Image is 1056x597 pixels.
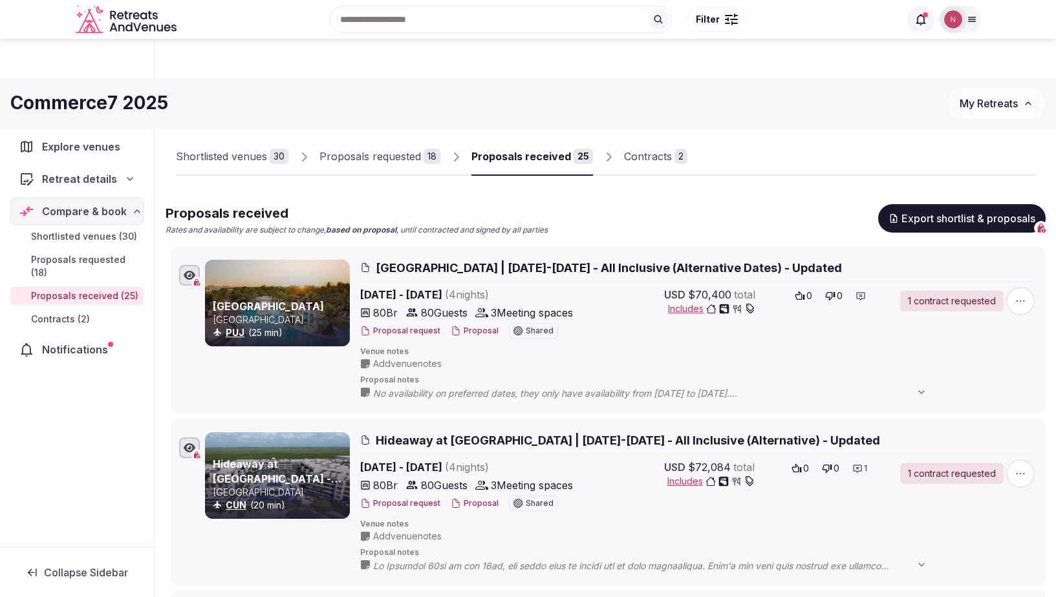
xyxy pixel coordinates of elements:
[10,251,144,282] a: Proposals requested (18)
[688,287,731,302] span: $70,400
[373,560,940,572] span: Lo Ipsumdol 60si am con 16ad, eli seddo eius te incidi utl et dolo magnaaliqua. Enim'a min veni q...
[491,477,573,493] span: 3 Meeting spaces
[360,287,588,302] span: [DATE] - [DATE]
[213,486,347,499] p: [GEOGRAPHIC_DATA]
[42,139,125,154] span: Explore venues
[848,459,871,477] button: 1
[270,149,288,164] div: 30
[360,459,588,475] span: [DATE] - [DATE]
[226,327,244,338] a: PUJ
[624,149,672,164] div: Contracts
[360,498,440,509] button: Proposal request
[176,138,288,176] a: Shortlisted venues30
[42,204,127,219] span: Compare & book
[31,313,90,326] span: Contracts (2)
[864,463,867,474] span: 1
[526,327,554,335] span: Shared
[360,375,1037,386] span: Proposal notes
[10,336,144,363] a: Notifications
[947,87,1046,120] button: My Retreats
[31,253,138,279] span: Proposals requested (18)
[360,346,1037,357] span: Venue notes
[326,225,396,235] strong: based on proposal
[421,305,468,320] span: 80 Guests
[360,519,1037,530] span: Venue notes
[664,287,685,302] span: USD
[667,475,755,488] button: Includes
[688,459,731,475] span: $72,084
[421,477,468,493] span: 80 Guests
[806,289,812,302] span: 0
[213,499,347,512] div: (20 min)
[319,138,440,176] a: Proposals requested18
[360,547,1037,558] span: Proposal notes
[900,291,1004,311] a: 1 contract requested
[900,463,1004,484] a: 1 contract requested
[834,462,839,475] span: 0
[791,287,816,305] button: 0
[376,432,880,448] span: Hideaway at [GEOGRAPHIC_DATA] | [DATE]-[DATE] - All Inclusive (Alternative) - Updated
[373,357,442,370] span: Add venue notes
[960,97,1018,110] span: My Retreats
[10,558,144,587] button: Collapse Sidebar
[574,149,593,164] div: 25
[788,459,813,477] button: 0
[76,5,179,34] a: Visit the homepage
[424,149,440,164] div: 18
[803,462,809,475] span: 0
[451,498,499,509] button: Proposal
[213,326,347,339] div: (25 min)
[376,260,842,276] span: [GEOGRAPHIC_DATA] | [DATE]-[DATE] - All Inclusive (Alternative Dates) - Updated
[31,289,138,302] span: Proposals received (25)
[687,7,746,32] button: Filter
[471,138,593,176] a: Proposals received25
[526,499,554,507] span: Shared
[491,305,573,320] span: 3 Meeting spaces
[451,326,499,337] button: Proposal
[445,461,489,474] span: ( 4 night s )
[213,300,324,313] a: [GEOGRAPHIC_DATA]
[176,149,267,164] div: Shortlisted venues
[445,288,489,301] span: ( 4 night s )
[818,459,843,477] button: 0
[837,289,843,302] span: 0
[373,477,398,493] span: 80 Br
[10,90,168,116] h1: Commerce7 2025
[360,326,440,337] button: Proposal request
[31,230,137,243] span: Shortlisted venues (30)
[10,133,144,160] a: Explore venues
[674,149,687,164] div: 2
[373,305,398,320] span: 80 Br
[44,566,128,579] span: Collapse Sidebar
[944,10,962,28] img: Nathalia Bilotti
[76,5,179,34] svg: Retreats and Venues company logo
[733,459,755,475] span: total
[10,227,144,246] a: Shortlisted venues (30)
[696,13,720,26] span: Filter
[213,457,341,499] a: Hideaway at [GEOGRAPHIC_DATA] - Adults Only
[166,204,548,222] h2: Proposals received
[213,313,347,326] p: [GEOGRAPHIC_DATA]
[373,387,940,400] span: No availability on preferred dates, they only have availability from [DATE] to [DATE]. ALL INCLUS...
[166,225,548,236] p: Rates and availability are subject to change, , until contracted and signed by all parties
[734,287,755,302] span: total
[42,171,117,187] span: Retreat details
[373,530,442,543] span: Add venue notes
[226,499,246,510] a: CUN
[664,459,685,475] span: USD
[821,287,846,305] button: 0
[878,204,1046,233] button: Export shortlist & proposals
[10,287,144,305] a: Proposals received (25)
[10,310,144,328] a: Contracts (2)
[471,149,571,164] div: Proposals received
[624,138,687,176] a: Contracts2
[42,342,113,357] span: Notifications
[319,149,421,164] div: Proposals requested
[668,302,755,315] button: Includes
